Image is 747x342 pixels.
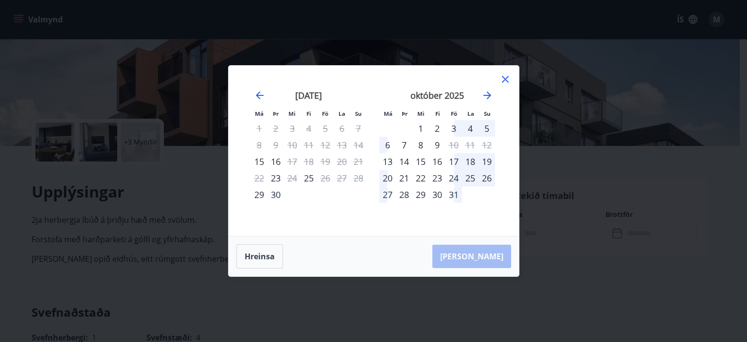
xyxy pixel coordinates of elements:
div: 16 [429,153,445,170]
td: Choose föstudagur, 17. október 2025 as your check-in date. It’s available. [445,153,462,170]
div: Move backward to switch to the previous month. [254,90,266,101]
div: 9 [429,137,445,153]
td: Choose sunnudagur, 5. október 2025 as your check-in date. It’s available. [479,120,495,137]
td: Choose sunnudagur, 26. október 2025 as your check-in date. It’s available. [479,170,495,186]
div: 3 [445,120,462,137]
div: 19 [479,153,495,170]
div: 25 [462,170,479,186]
div: 18 [462,153,479,170]
div: 30 [267,186,284,203]
small: Fi [435,110,440,117]
div: 24 [445,170,462,186]
td: Not available. fimmtudagur, 4. september 2025 [301,120,317,137]
small: Su [355,110,362,117]
td: Choose þriðjudagur, 30. september 2025 as your check-in date. It’s available. [267,186,284,203]
div: 23 [429,170,445,186]
td: Not available. fimmtudagur, 11. september 2025 [301,137,317,153]
div: Move forward to switch to the next month. [481,90,493,101]
td: Not available. föstudagur, 5. september 2025 [317,120,334,137]
div: 20 [379,170,396,186]
div: Aðeins útritun í boði [284,170,301,186]
td: Choose mánudagur, 29. september 2025 as your check-in date. It’s available. [251,186,267,203]
td: Choose mánudagur, 13. október 2025 as your check-in date. It’s available. [379,153,396,170]
strong: [DATE] [295,90,322,101]
small: Fö [322,110,328,117]
td: Not available. sunnudagur, 7. september 2025 [350,120,367,137]
div: 17 [445,153,462,170]
td: Choose laugardagur, 4. október 2025 as your check-in date. It’s available. [462,120,479,137]
td: Not available. föstudagur, 26. september 2025 [317,170,334,186]
div: Aðeins útritun í boði [445,137,462,153]
td: Choose miðvikudagur, 29. október 2025 as your check-in date. It’s available. [412,186,429,203]
div: 16 [267,153,284,170]
td: Choose miðvikudagur, 8. október 2025 as your check-in date. It’s available. [412,137,429,153]
td: Not available. föstudagur, 10. október 2025 [445,137,462,153]
small: Su [484,110,491,117]
small: Mi [417,110,425,117]
small: Fi [306,110,311,117]
td: Not available. sunnudagur, 21. september 2025 [350,153,367,170]
td: Choose miðvikudagur, 22. október 2025 as your check-in date. It’s available. [412,170,429,186]
td: Not available. laugardagur, 20. september 2025 [334,153,350,170]
small: Þr [273,110,279,117]
td: Not available. þriðjudagur, 2. september 2025 [267,120,284,137]
small: Fö [451,110,457,117]
div: Aðeins innritun í boði [251,186,267,203]
td: Not available. föstudagur, 19. september 2025 [317,153,334,170]
td: Choose mánudagur, 15. september 2025 as your check-in date. It’s available. [251,153,267,170]
small: La [467,110,474,117]
td: Choose fimmtudagur, 25. september 2025 as your check-in date. It’s available. [301,170,317,186]
div: 1 [412,120,429,137]
td: Choose laugardagur, 25. október 2025 as your check-in date. It’s available. [462,170,479,186]
td: Choose mánudagur, 20. október 2025 as your check-in date. It’s available. [379,170,396,186]
small: La [338,110,345,117]
td: Not available. mánudagur, 8. september 2025 [251,137,267,153]
strong: október 2025 [410,90,464,101]
td: Not available. mánudagur, 22. september 2025 [251,170,267,186]
div: 8 [412,137,429,153]
small: Má [255,110,264,117]
small: Þr [402,110,408,117]
div: 7 [396,137,412,153]
td: Not available. laugardagur, 6. september 2025 [334,120,350,137]
td: Not available. laugardagur, 13. september 2025 [334,137,350,153]
div: 4 [462,120,479,137]
div: Aðeins innritun í boði [267,170,284,186]
div: 27 [379,186,396,203]
div: 29 [412,186,429,203]
small: Mi [288,110,296,117]
td: Choose sunnudagur, 19. október 2025 as your check-in date. It’s available. [479,153,495,170]
td: Choose þriðjudagur, 14. október 2025 as your check-in date. It’s available. [396,153,412,170]
td: Not available. sunnudagur, 14. september 2025 [350,137,367,153]
div: Calendar [240,77,507,224]
td: Choose fimmtudagur, 30. október 2025 as your check-in date. It’s available. [429,186,445,203]
td: Choose þriðjudagur, 21. október 2025 as your check-in date. It’s available. [396,170,412,186]
td: Not available. þriðjudagur, 9. september 2025 [267,137,284,153]
div: Aðeins innritun í boði [301,170,317,186]
td: Not available. laugardagur, 11. október 2025 [462,137,479,153]
td: Choose fimmtudagur, 2. október 2025 as your check-in date. It’s available. [429,120,445,137]
td: Not available. sunnudagur, 28. september 2025 [350,170,367,186]
div: 22 [412,170,429,186]
div: 28 [396,186,412,203]
div: 6 [379,137,396,153]
td: Choose fimmtudagur, 16. október 2025 as your check-in date. It’s available. [429,153,445,170]
div: Aðeins útritun í boði [284,153,301,170]
td: Not available. föstudagur, 12. september 2025 [317,137,334,153]
td: Not available. sunnudagur, 12. október 2025 [479,137,495,153]
td: Not available. laugardagur, 27. september 2025 [334,170,350,186]
td: Choose þriðjudagur, 23. september 2025 as your check-in date. It’s available. [267,170,284,186]
div: 15 [412,153,429,170]
td: Choose þriðjudagur, 16. september 2025 as your check-in date. It’s available. [267,153,284,170]
td: Choose fimmtudagur, 23. október 2025 as your check-in date. It’s available. [429,170,445,186]
div: 30 [429,186,445,203]
div: 26 [479,170,495,186]
td: Choose fimmtudagur, 9. október 2025 as your check-in date. It’s available. [429,137,445,153]
div: 31 [445,186,462,203]
td: Choose föstudagur, 31. október 2025 as your check-in date. It’s available. [445,186,462,203]
td: Choose þriðjudagur, 7. október 2025 as your check-in date. It’s available. [396,137,412,153]
div: Aðeins innritun í boði [379,153,396,170]
small: Má [384,110,392,117]
div: 2 [429,120,445,137]
div: 5 [479,120,495,137]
